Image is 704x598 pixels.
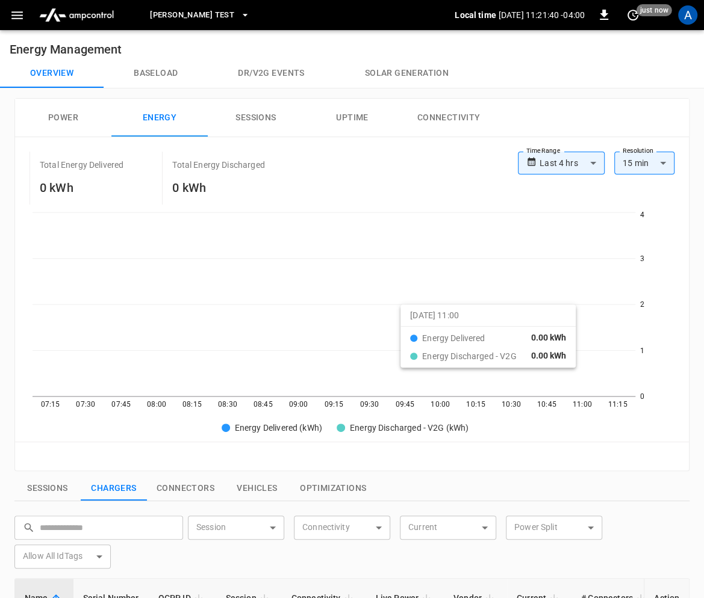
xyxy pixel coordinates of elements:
button: show latest charge points [81,476,147,501]
button: Power [15,99,111,137]
tspan: 07:45 [111,399,131,408]
button: Baseload [104,59,208,88]
div: Last 4 hrs [540,152,605,174]
tspan: 08:45 [254,399,273,408]
div: 15 min [614,152,674,174]
tspan: 09:30 [360,399,379,408]
button: show latest sessions [14,476,81,501]
button: show latest optimizations [290,476,376,501]
tspan: 09:15 [325,399,344,408]
p: Local time [455,9,496,21]
button: Uptime [304,99,400,137]
tspan: 11:15 [608,399,628,408]
button: show latest vehicles [224,476,290,501]
p: [DATE] 11:21:40 -04:00 [499,9,585,21]
tspan: 10:00 [431,399,450,408]
tspan: 2 [640,300,644,309]
tspan: 3 [640,254,644,263]
tspan: 10:15 [466,399,485,408]
h6: 0 kWh [172,178,264,197]
tspan: 09:00 [289,399,308,408]
label: Time Range [526,146,560,156]
tspan: 0 [640,392,644,401]
tspan: 10:30 [502,399,521,408]
button: Sessions [208,99,304,137]
tspan: 11:00 [573,399,592,408]
span: Energy Discharged - V2G (kWh) [350,422,469,434]
tspan: 08:00 [147,399,166,408]
div: profile-icon [678,5,697,25]
span: Energy Delivered (kWh) [235,422,322,434]
button: set refresh interval [623,5,643,25]
tspan: 07:30 [76,399,95,408]
tspan: 09:45 [395,399,414,408]
button: Dr/V2G events [208,59,334,88]
button: Solar generation [335,59,479,88]
tspan: 1 [640,347,644,355]
span: just now [637,4,672,16]
p: Total Energy Delivered [40,159,123,171]
button: [PERSON_NAME] Test [145,4,255,27]
button: Connectivity [400,99,497,137]
h6: 0 kWh [40,178,123,197]
tspan: 10:45 [537,399,556,408]
p: Total Energy Discharged [172,159,264,171]
img: ampcontrol.io logo [34,4,119,26]
tspan: 4 [640,211,644,219]
tspan: 08:30 [218,399,237,408]
button: Energy [111,99,208,137]
span: [PERSON_NAME] Test [150,8,234,22]
tspan: 08:15 [182,399,202,408]
tspan: 07:15 [41,399,60,408]
label: Resolution [623,146,653,156]
button: show latest connectors [147,476,224,501]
